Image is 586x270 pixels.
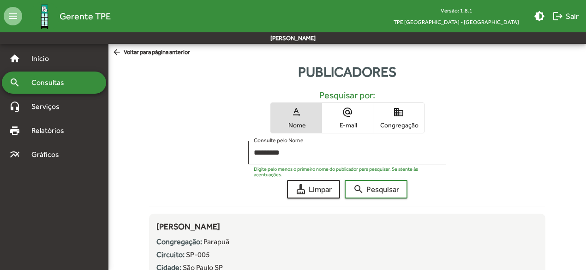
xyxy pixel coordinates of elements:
[324,121,371,129] span: E-mail
[9,77,20,88] mat-icon: search
[342,107,353,118] mat-icon: alternate_email
[112,48,190,58] span: Voltar para página anterior
[549,8,582,24] button: Sair
[353,181,399,198] span: Pesquisar
[203,237,229,246] span: Parapuã
[287,180,340,198] button: Limpar
[22,1,111,31] a: Gerente TPE
[26,149,72,160] span: Gráficos
[353,184,364,195] mat-icon: search
[322,103,373,133] button: E-mail
[552,11,563,22] mat-icon: logout
[9,125,20,136] mat-icon: print
[60,9,111,24] span: Gerente TPE
[393,107,404,118] mat-icon: domain
[376,121,422,129] span: Congregação
[156,237,202,246] strong: Congregação:
[26,101,72,112] span: Serviços
[26,125,76,136] span: Relatórios
[273,121,319,129] span: Nome
[295,184,306,195] mat-icon: cleaning_services
[4,7,22,25] mat-icon: menu
[26,53,62,64] span: Início
[26,77,76,88] span: Consultas
[345,180,407,198] button: Pesquisar
[156,250,185,259] strong: Circuito:
[386,5,526,16] div: Versão: 1.8.1
[30,1,60,31] img: Logo
[271,103,322,133] button: Nome
[156,90,538,101] h5: Pesquisar por:
[156,222,220,231] span: [PERSON_NAME]
[9,149,20,160] mat-icon: multiline_chart
[373,103,424,133] button: Congregação
[295,181,332,198] span: Limpar
[186,250,210,259] span: SP-005
[112,48,124,58] mat-icon: arrow_back
[386,16,526,28] span: TPE [GEOGRAPHIC_DATA] - [GEOGRAPHIC_DATA]
[108,61,586,82] div: Publicadores
[534,11,545,22] mat-icon: brightness_medium
[552,8,579,24] span: Sair
[254,166,435,178] mat-hint: Digite pelo menos o primeiro nome do publicador para pesquisar. Se atente às acentuações.
[291,107,302,118] mat-icon: text_rotation_none
[9,101,20,112] mat-icon: headset_mic
[9,53,20,64] mat-icon: home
